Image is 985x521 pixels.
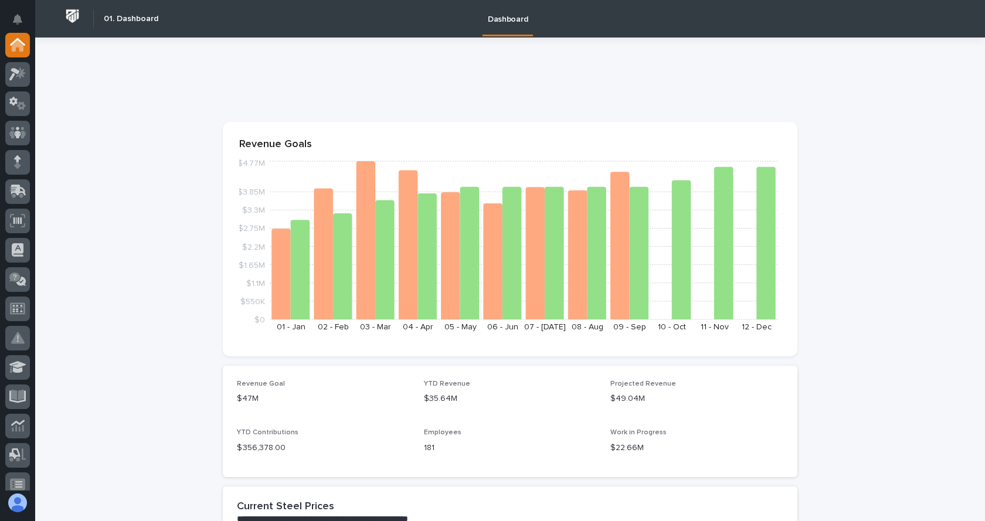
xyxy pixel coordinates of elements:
[242,243,265,251] tspan: $2.2M
[424,393,597,405] p: $35.64M
[5,491,30,515] button: users-avatar
[254,316,265,324] tspan: $0
[237,429,298,436] span: YTD Contributions
[403,323,433,331] text: 04 - Apr
[239,138,781,151] p: Revenue Goals
[240,297,265,305] tspan: $550K
[610,429,667,436] span: Work in Progress
[237,393,410,405] p: $47M
[238,224,265,233] tspan: $2.75M
[237,442,410,454] p: $ 356,378.00
[658,323,686,331] text: 10 - Oct
[610,380,676,387] span: Projected Revenue
[239,261,265,269] tspan: $1.65M
[15,14,30,33] div: Notifications
[524,323,566,331] text: 07 - [DATE]
[360,323,391,331] text: 03 - Mar
[613,323,646,331] text: 09 - Sep
[277,323,305,331] text: 01 - Jan
[246,279,265,287] tspan: $1.1M
[610,442,783,454] p: $22.66M
[742,323,772,331] text: 12 - Dec
[424,380,470,387] span: YTD Revenue
[487,323,518,331] text: 06 - Jun
[62,5,83,27] img: Workspace Logo
[424,442,597,454] p: 181
[318,323,349,331] text: 02 - Feb
[572,323,603,331] text: 08 - Aug
[5,7,30,32] button: Notifications
[701,323,729,331] text: 11 - Nov
[237,159,265,168] tspan: $4.77M
[444,323,477,331] text: 05 - May
[237,188,265,196] tspan: $3.85M
[104,14,158,24] h2: 01. Dashboard
[237,500,334,513] h2: Current Steel Prices
[424,429,461,436] span: Employees
[237,380,285,387] span: Revenue Goal
[242,206,265,214] tspan: $3.3M
[610,393,783,405] p: $49.04M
